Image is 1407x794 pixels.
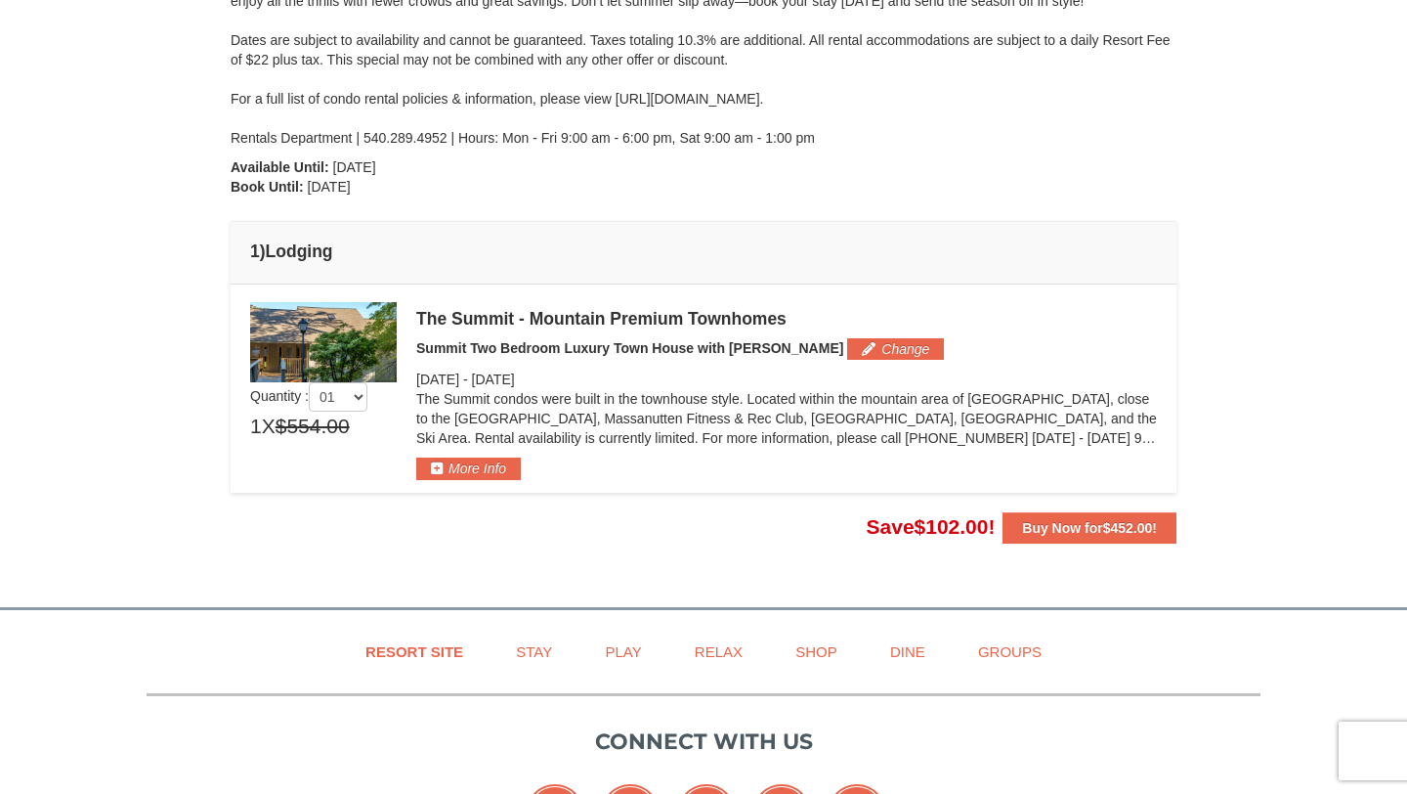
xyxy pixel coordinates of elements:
[250,242,1157,261] h4: 1 Lodging
[308,179,351,195] span: [DATE]
[771,630,862,674] a: Shop
[147,726,1260,758] p: Connect with us
[866,630,950,674] a: Dine
[867,515,996,538] span: Save !
[276,412,350,441] span: $554.00
[260,242,266,261] span: )
[231,159,329,175] strong: Available Until:
[491,630,576,674] a: Stay
[580,630,665,674] a: Play
[847,338,944,360] button: Change
[416,309,1157,329] div: The Summit - Mountain Premium Townhomes
[1002,512,1176,544] button: Buy Now for$452.00!
[250,388,367,404] span: Quantity :
[250,302,397,382] img: 19219034-1-0eee7e00.jpg
[915,515,989,538] span: $102.00
[954,630,1066,674] a: Groups
[262,412,276,441] span: X
[670,630,767,674] a: Relax
[416,389,1157,448] p: The Summit condos were built in the townhouse style. Located within the mountain area of [GEOGRAP...
[341,630,488,674] a: Resort Site
[472,372,515,387] span: [DATE]
[416,340,843,356] span: Summit Two Bedroom Luxury Town House with [PERSON_NAME]
[416,458,521,479] button: More Info
[250,412,262,441] span: 1
[1022,520,1157,536] strong: Buy Now for !
[463,372,468,387] span: -
[231,179,304,195] strong: Book Until:
[416,372,459,387] span: [DATE]
[1103,520,1153,536] span: $452.00
[333,159,376,175] span: [DATE]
